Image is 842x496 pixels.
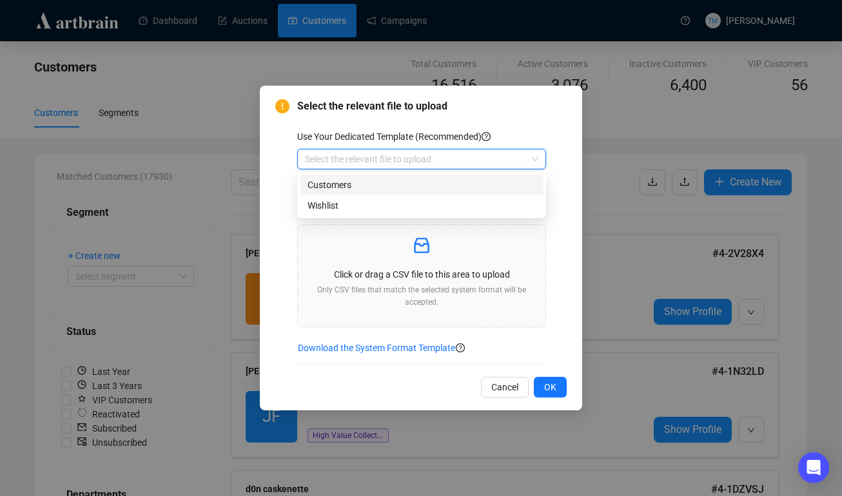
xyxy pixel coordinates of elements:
[308,198,536,213] div: Wishlist
[297,338,456,358] button: Download the System Format Template
[300,195,543,216] div: Wishlist
[482,132,491,141] span: question-circle
[298,341,455,355] span: Download the System Format Template
[297,129,546,144] div: Use Your Dedicated Template (Recommended)
[297,99,567,114] span: Select the relevant file to upload
[275,99,289,113] span: exclamation-circle
[300,175,543,195] div: Customers
[798,452,829,483] div: Open Intercom Messenger
[411,235,432,256] span: inbox
[308,284,535,309] p: Only CSV files that match the selected system format will be accepted.
[308,178,536,192] div: Customers
[544,380,556,394] span: OK
[456,343,465,352] span: question-circle
[491,380,518,394] span: Cancel
[481,377,529,397] button: Cancel
[534,377,567,397] button: OK
[308,267,535,281] p: Click or drag a CSV file to this area to upload
[298,225,545,327] span: inboxClick or drag a CSV file to this area to uploadOnly CSV files that match the selected system...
